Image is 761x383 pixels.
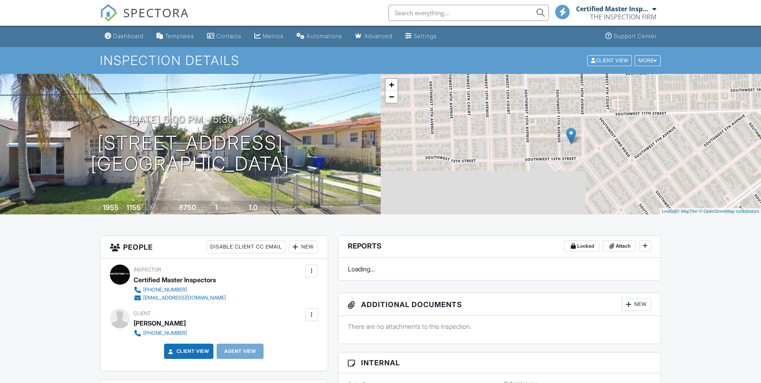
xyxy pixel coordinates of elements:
div: | [660,208,761,215]
a: Advanced [352,29,396,44]
span: Built [93,205,101,211]
div: 8750 [179,203,196,212]
div: Client View [587,55,632,66]
span: bathrooms [259,205,282,211]
a: Zoom in [386,79,398,91]
a: Contacts [204,29,245,44]
a: Client View [167,347,209,355]
a: Leaflet [662,209,675,214]
a: Client View [586,57,634,63]
span: SPECTORA [123,4,189,21]
h3: Additional Documents [338,293,661,316]
img: The Best Home Inspection Software - Spectora [100,4,118,22]
span: Lot Size [161,205,178,211]
span: Inspector [134,267,161,273]
a: Metrics [251,29,287,44]
div: Settings [414,33,437,39]
div: Support Center [614,33,657,39]
div: More [635,55,661,66]
div: Automations [306,33,342,39]
div: Disable Client CC Email [207,240,286,253]
a: © MapTiler [676,209,698,214]
div: Certified Master Inspectors [576,5,650,13]
div: 1155 [126,203,141,212]
a: [PHONE_NUMBER] [134,286,226,294]
h3: Internal [338,352,661,373]
div: 1 [215,203,218,212]
h3: [DATE] 5:00 pm - 5:30 pm [128,114,252,125]
span: sq.ft. [197,205,207,211]
h1: [STREET_ADDRESS] [GEOGRAPHIC_DATA] [91,132,290,175]
h1: Inspection Details [100,53,662,67]
a: Dashboard [101,29,147,44]
div: [PHONE_NUMBER] [143,330,187,336]
a: Settings [402,29,440,44]
div: 1.0 [249,203,258,212]
p: There are no attachments to this inspection. [348,322,651,331]
div: [PERSON_NAME] [134,317,186,329]
div: Contacts [216,33,241,39]
span: bedrooms [219,205,241,211]
a: © OpenStreetMap contributors [699,209,759,214]
a: SPECTORA [100,11,189,28]
h3: People [100,236,328,259]
input: Search everything... [388,5,549,21]
div: [PHONE_NUMBER] [143,287,187,293]
a: Templates [153,29,197,44]
a: [EMAIL_ADDRESS][DOMAIN_NAME] [134,294,226,302]
a: Zoom out [386,91,398,103]
div: 1955 [103,203,119,212]
div: THE INSPECTION FIRM [590,13,656,21]
span: Client [134,310,151,316]
div: Dashboard [113,33,144,39]
div: Certified Master Inspectors [134,274,216,286]
div: New [622,298,651,311]
div: New [289,240,318,253]
a: [PHONE_NUMBER] [134,329,187,337]
a: Automations (Basic) [293,29,345,44]
div: [EMAIL_ADDRESS][DOMAIN_NAME] [143,295,226,301]
div: Metrics [263,33,284,39]
div: Advanced [364,33,392,39]
a: Support Center [602,29,660,44]
span: sq. ft. [142,205,153,211]
div: Templates [165,33,194,39]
